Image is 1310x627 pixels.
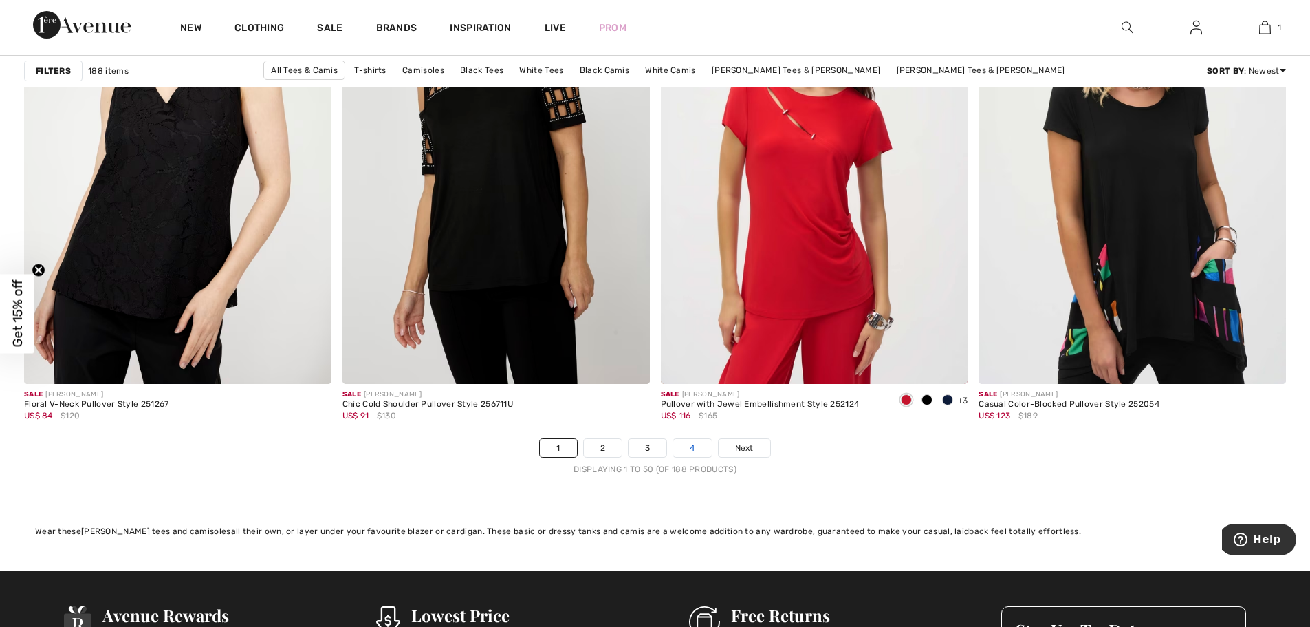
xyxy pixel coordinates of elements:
[450,22,511,36] span: Inspiration
[673,439,711,457] a: 4
[958,396,968,405] span: +3
[573,61,636,79] a: Black Camis
[584,439,622,457] a: 2
[699,410,717,422] span: $165
[24,463,1286,476] div: Displaying 1 to 50 (of 188 products)
[979,390,1159,400] div: [PERSON_NAME]
[629,439,666,457] a: 3
[342,411,369,421] span: US$ 91
[661,411,691,421] span: US$ 116
[395,61,451,79] a: Camisoles
[661,390,860,400] div: [PERSON_NAME]
[24,390,169,400] div: [PERSON_NAME]
[545,21,566,35] a: Live
[661,400,860,410] div: Pullover with Jewel Embellishment Style 252124
[1222,524,1296,558] iframe: Opens a widget where you can find more information
[347,61,393,79] a: T-shirts
[661,390,679,398] span: Sale
[24,438,1286,476] nav: Page navigation
[234,22,284,36] a: Clothing
[917,390,937,412] div: Black
[599,21,626,35] a: Prom
[81,527,231,536] a: [PERSON_NAME] tees and camisoles
[342,400,513,410] div: Chic Cold Shoulder Pullover Style 256711U
[1231,19,1298,36] a: 1
[376,22,417,36] a: Brands
[1122,19,1133,36] img: search the website
[24,390,43,398] span: Sale
[1018,410,1038,422] span: $189
[1278,21,1281,34] span: 1
[35,525,1275,538] div: Wear these all their own, or layer under your favourite blazer or cardigan. These basic or dressy...
[102,606,270,624] h3: Avenue Rewards
[979,411,1010,421] span: US$ 123
[719,439,770,457] a: Next
[540,439,576,457] a: 1
[896,390,917,412] div: Radiant red
[453,61,510,79] a: Black Tees
[317,22,342,36] a: Sale
[24,411,53,421] span: US$ 84
[36,65,71,77] strong: Filters
[937,390,958,412] div: Midnight Blue
[263,61,345,80] a: All Tees & Camis
[88,65,129,77] span: 188 items
[1190,19,1202,36] img: My Info
[1179,19,1213,36] a: Sign In
[377,410,396,422] span: $130
[10,280,25,348] span: Get 15% off
[890,61,1072,79] a: [PERSON_NAME] Tees & [PERSON_NAME]
[705,61,887,79] a: [PERSON_NAME] Tees & [PERSON_NAME]
[979,400,1159,410] div: Casual Color-Blocked Pullover Style 252054
[180,22,201,36] a: New
[979,390,997,398] span: Sale
[638,61,702,79] a: White Camis
[735,442,754,454] span: Next
[731,606,879,624] h3: Free Returns
[342,390,513,400] div: [PERSON_NAME]
[33,11,131,39] img: 1ère Avenue
[1259,19,1271,36] img: My Bag
[512,61,570,79] a: White Tees
[1207,66,1244,76] strong: Sort By
[342,390,361,398] span: Sale
[61,410,80,422] span: $120
[1207,65,1286,77] div: : Newest
[32,263,45,277] button: Close teaser
[24,400,169,410] div: Floral V-Neck Pullover Style 251267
